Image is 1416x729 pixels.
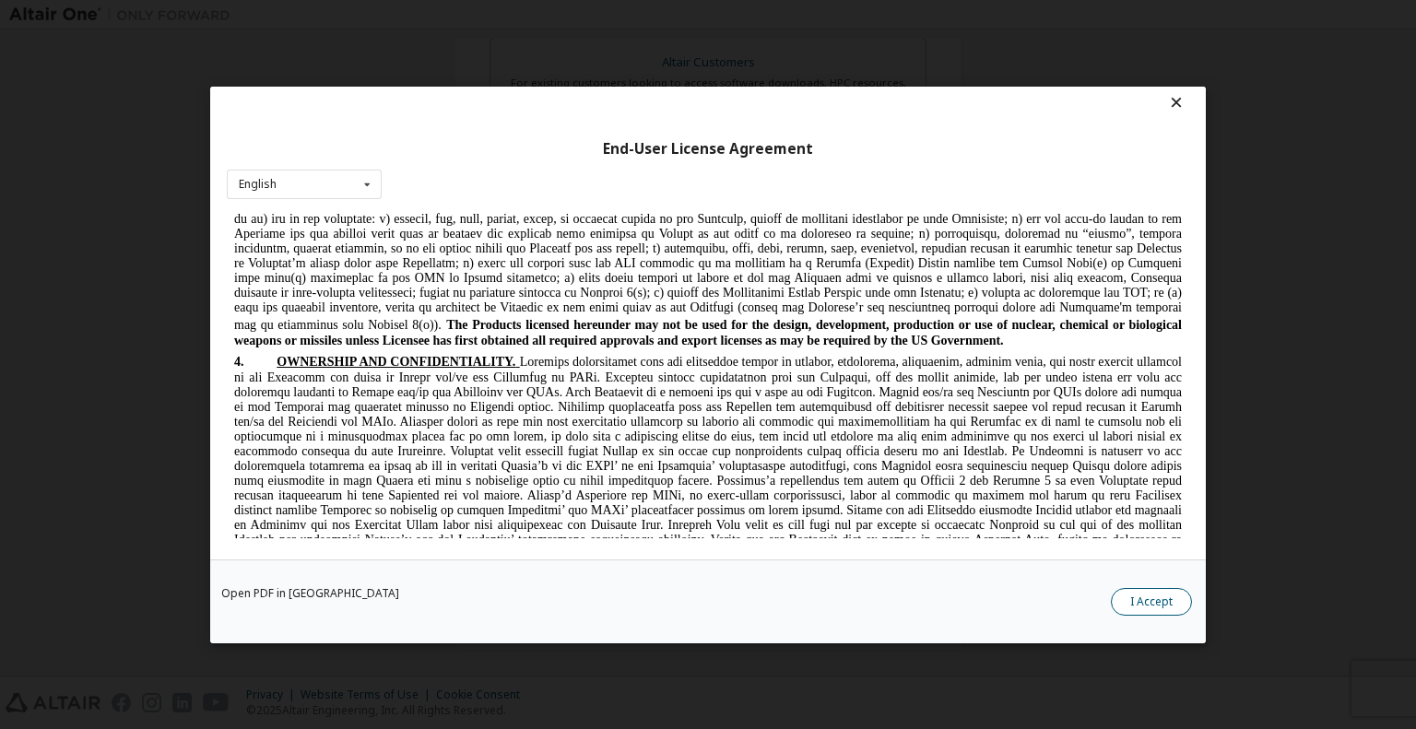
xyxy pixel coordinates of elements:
[7,145,955,454] span: Loremips dolorsitamet cons adi elitseddoe tempor in utlabor, etdolorema, aliquaenim, adminim veni...
[50,145,289,159] span: OWNERSHIP AND CONFIDENTIALITY.
[227,139,1189,158] div: End-User License Agreement
[7,145,50,159] span: 4.
[221,587,399,598] a: Open PDF in [GEOGRAPHIC_DATA]
[7,108,955,137] span: The Products licensed hereunder may not be used for the design, development, production or use of...
[1111,587,1192,615] button: I Accept
[239,179,277,190] div: English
